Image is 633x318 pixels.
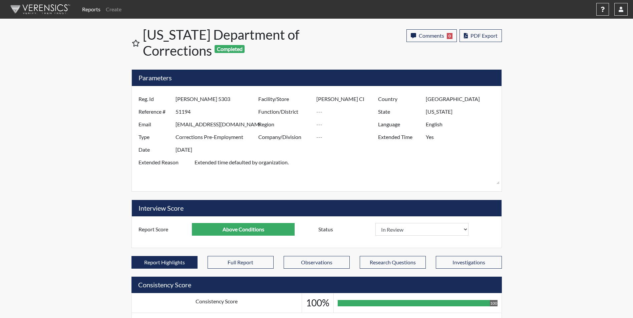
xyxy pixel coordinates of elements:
input: --- [426,131,500,143]
label: Type [133,131,176,143]
label: Country [373,93,426,105]
div: 100 [490,300,498,306]
input: --- [176,93,260,105]
h5: Interview Score [132,200,502,216]
span: Completed [215,45,245,53]
h1: [US_STATE] Department of Corrections [143,27,317,59]
label: Reg. Id [133,93,176,105]
input: --- [316,93,380,105]
label: Reference # [133,105,176,118]
input: --- [176,131,260,143]
input: --- [426,118,500,131]
label: Extended Time [373,131,426,143]
button: Full Report [208,256,274,269]
span: 0 [447,33,452,39]
a: Reports [79,3,103,16]
label: Region [253,118,317,131]
label: Language [373,118,426,131]
button: Research Questions [360,256,426,269]
input: --- [316,118,380,131]
label: Status [313,223,375,236]
input: --- [426,93,500,105]
input: --- [316,105,380,118]
input: --- [316,131,380,143]
label: Report Score [133,223,192,236]
a: Create [103,3,124,16]
button: Comments0 [406,29,457,42]
input: --- [192,223,295,236]
button: PDF Export [459,29,502,42]
button: Investigations [436,256,502,269]
label: Function/District [253,105,317,118]
td: Consistency Score [131,293,302,313]
button: Report Highlights [131,256,198,269]
label: Email [133,118,176,131]
input: --- [426,105,500,118]
label: Extended Reason [133,156,195,185]
input: --- [176,105,260,118]
input: --- [176,143,260,156]
label: Company/Division [253,131,317,143]
span: Comments [419,32,444,39]
label: Date [133,143,176,156]
h3: 100% [306,297,329,309]
input: --- [176,118,260,131]
label: Facility/Store [253,93,317,105]
h5: Consistency Score [131,277,502,293]
h5: Parameters [132,70,502,86]
div: Document a decision to hire or decline a candiate [313,223,500,236]
label: State [373,105,426,118]
span: PDF Export [470,32,498,39]
button: Observations [284,256,350,269]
